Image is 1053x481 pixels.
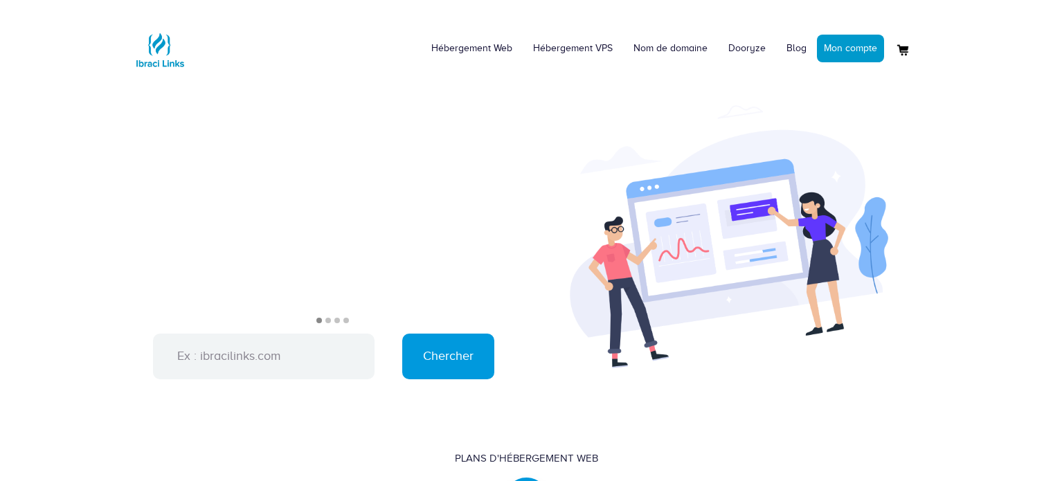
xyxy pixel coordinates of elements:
[132,22,188,78] img: Logo Ibraci Links
[776,28,817,69] a: Blog
[623,28,718,69] a: Nom de domaine
[455,451,598,466] div: Plans d'hébergement Web
[153,334,375,379] input: Ex : ibracilinks.com
[523,28,623,69] a: Hébergement VPS
[402,334,494,379] input: Chercher
[132,10,188,78] a: Logo Ibraci Links
[817,35,884,62] a: Mon compte
[421,28,523,69] a: Hébergement Web
[718,28,776,69] a: Dooryze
